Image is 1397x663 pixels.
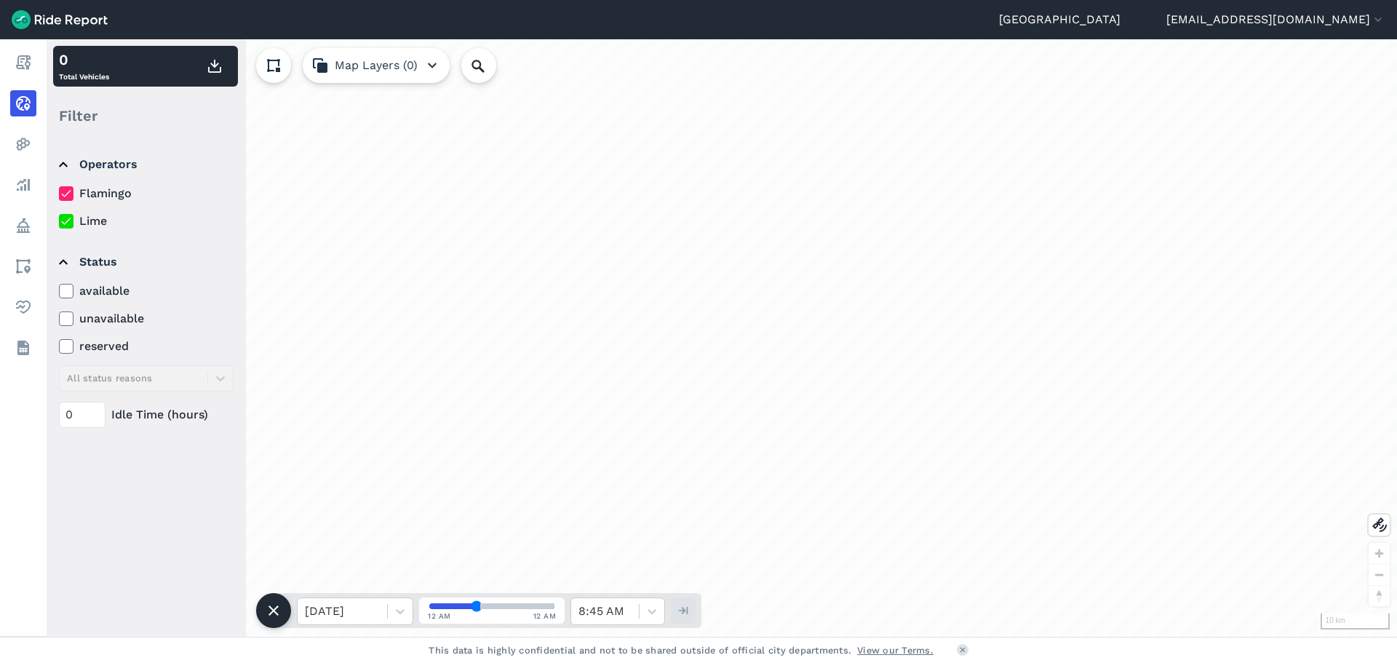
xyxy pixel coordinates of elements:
[47,39,1397,637] div: loading
[59,49,109,71] div: 0
[10,90,36,116] a: Realtime
[59,282,234,300] label: available
[10,335,36,361] a: Datasets
[59,213,234,230] label: Lime
[59,49,109,84] div: Total Vehicles
[303,48,450,83] button: Map Layers (0)
[59,402,234,428] div: Idle Time (hours)
[12,10,108,29] img: Ride Report
[53,93,238,138] div: Filter
[10,294,36,320] a: Health
[10,253,36,279] a: Areas
[10,49,36,76] a: Report
[10,131,36,157] a: Heatmaps
[59,338,234,355] label: reserved
[10,172,36,198] a: Analyze
[1166,11,1385,28] button: [EMAIL_ADDRESS][DOMAIN_NAME]
[857,643,934,657] a: View our Terms.
[461,48,520,83] input: Search Location or Vehicles
[59,310,234,327] label: unavailable
[533,611,557,622] span: 12 AM
[59,185,234,202] label: Flamingo
[999,11,1121,28] a: [GEOGRAPHIC_DATA]
[428,611,451,622] span: 12 AM
[10,213,36,239] a: Policy
[59,144,231,185] summary: Operators
[59,242,231,282] summary: Status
